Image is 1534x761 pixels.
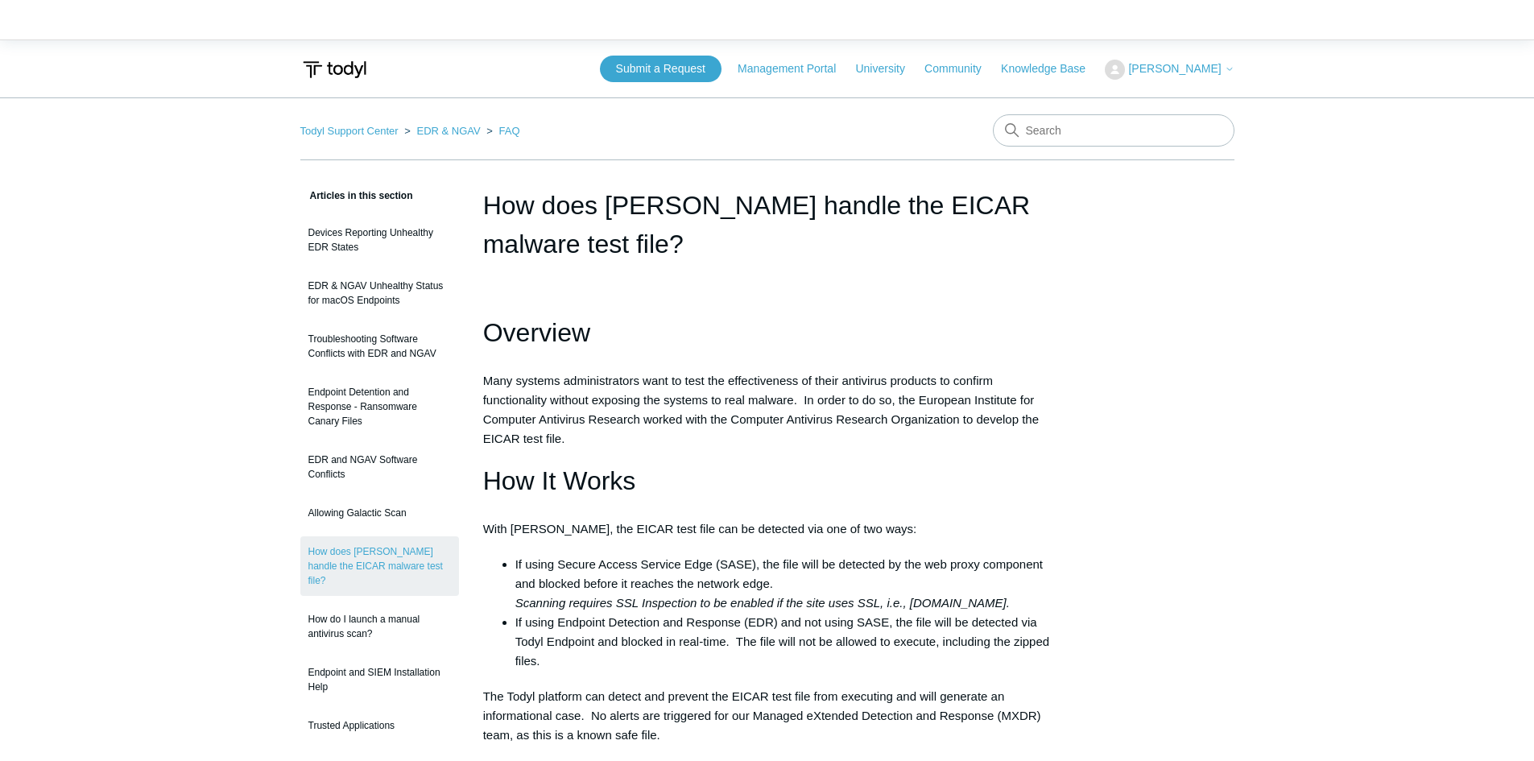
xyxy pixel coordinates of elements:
li: EDR & NGAV [401,125,483,137]
a: Devices Reporting Unhealthy EDR States [300,217,459,263]
span: [PERSON_NAME] [1128,62,1221,75]
a: Endpoint Detention and Response - Ransomware Canary Files [300,377,459,436]
a: EDR & NGAV Unhealthy Status for macOS Endpoints [300,271,459,316]
em: Scanning requires SSL Inspection to be enabled if the site uses SSL, i.e., [DOMAIN_NAME]. [515,596,1010,610]
p: Many systems administrators want to test the effectiveness of their antivirus products to confirm... [483,371,1052,449]
a: Knowledge Base [1001,60,1102,77]
a: University [855,60,920,77]
li: If using Endpoint Detection and Response (EDR) and not using SASE, the file will be detected via ... [515,613,1052,671]
a: Trusted Applications [300,710,459,741]
a: Allowing Galactic Scan [300,498,459,528]
a: Community [924,60,998,77]
img: Todyl Support Center Help Center home page [300,55,369,85]
input: Search [993,114,1234,147]
p: The Todyl platform can detect and prevent the EICAR test file from executing and will generate an... [483,687,1052,745]
a: FAQ [499,125,520,137]
span: Articles in this section [300,190,413,201]
a: Endpoint and SIEM Installation Help [300,657,459,702]
a: How do I launch a manual antivirus scan? [300,604,459,649]
p: With [PERSON_NAME], the EICAR test file can be detected via one of two ways: [483,519,1052,539]
a: EDR and NGAV Software Conflicts [300,445,459,490]
a: Management Portal [738,60,852,77]
button: [PERSON_NAME] [1105,60,1234,80]
a: How does [PERSON_NAME] handle the EICAR malware test file? [300,536,459,596]
li: FAQ [483,125,519,137]
li: Todyl Support Center [300,125,402,137]
a: Submit a Request [600,56,722,82]
h1: Overview [483,312,1052,354]
a: Todyl Support Center [300,125,399,137]
a: EDR & NGAV [416,125,480,137]
h1: How does Todyl handle the EICAR malware test file? [483,186,1052,263]
li: If using Secure Access Service Edge (SASE), the file will be detected by the web proxy component ... [515,555,1052,613]
h1: How It Works [483,461,1052,502]
a: Troubleshooting Software Conflicts with EDR and NGAV [300,324,459,369]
